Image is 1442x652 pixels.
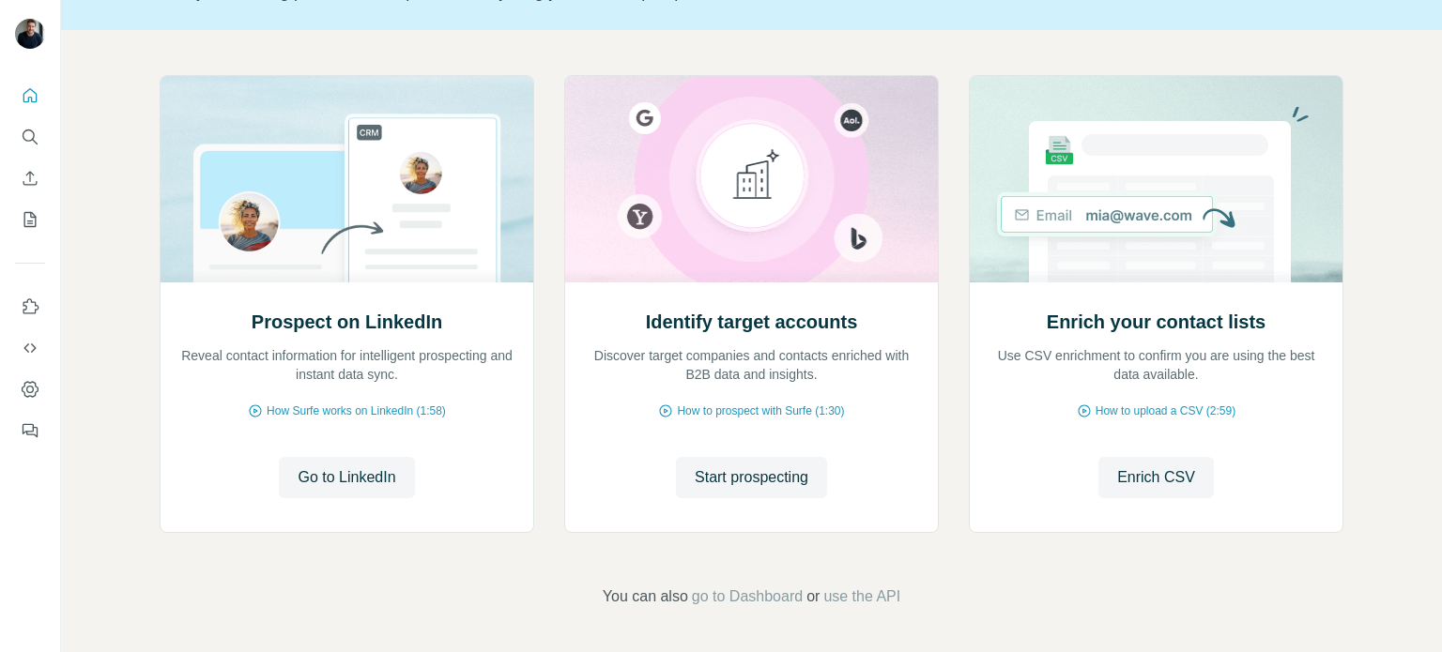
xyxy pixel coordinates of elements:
[1096,402,1235,419] span: How to upload a CSV (2:59)
[692,585,803,608] button: go to Dashboard
[646,309,858,335] h2: Identify target accounts
[1098,457,1214,498] button: Enrich CSV
[806,585,820,608] span: or
[677,402,844,419] span: How to prospect with Surfe (1:30)
[15,120,45,154] button: Search
[179,346,514,384] p: Reveal contact information for intelligent prospecting and instant data sync.
[160,76,534,282] img: Prospect on LinkedIn
[823,585,900,608] button: use the API
[584,346,919,384] p: Discover target companies and contacts enriched with B2B data and insights.
[15,331,45,365] button: Use Surfe API
[15,161,45,195] button: Enrich CSV
[1117,466,1195,489] span: Enrich CSV
[279,457,414,498] button: Go to LinkedIn
[564,76,939,282] img: Identify target accounts
[695,466,808,489] span: Start prospecting
[252,309,442,335] h2: Prospect on LinkedIn
[15,372,45,406] button: Dashboard
[15,79,45,113] button: Quick start
[15,290,45,324] button: Use Surfe on LinkedIn
[1047,309,1266,335] h2: Enrich your contact lists
[267,402,446,419] span: How Surfe works on LinkedIn (1:58)
[15,203,45,236] button: My lists
[15,414,45,447] button: Feedback
[969,76,1343,282] img: Enrich your contact lists
[603,585,688,608] span: You can also
[989,346,1324,384] p: Use CSV enrichment to confirm you are using the best data available.
[676,457,827,498] button: Start prospecting
[15,19,45,49] img: Avatar
[298,466,395,489] span: Go to LinkedIn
